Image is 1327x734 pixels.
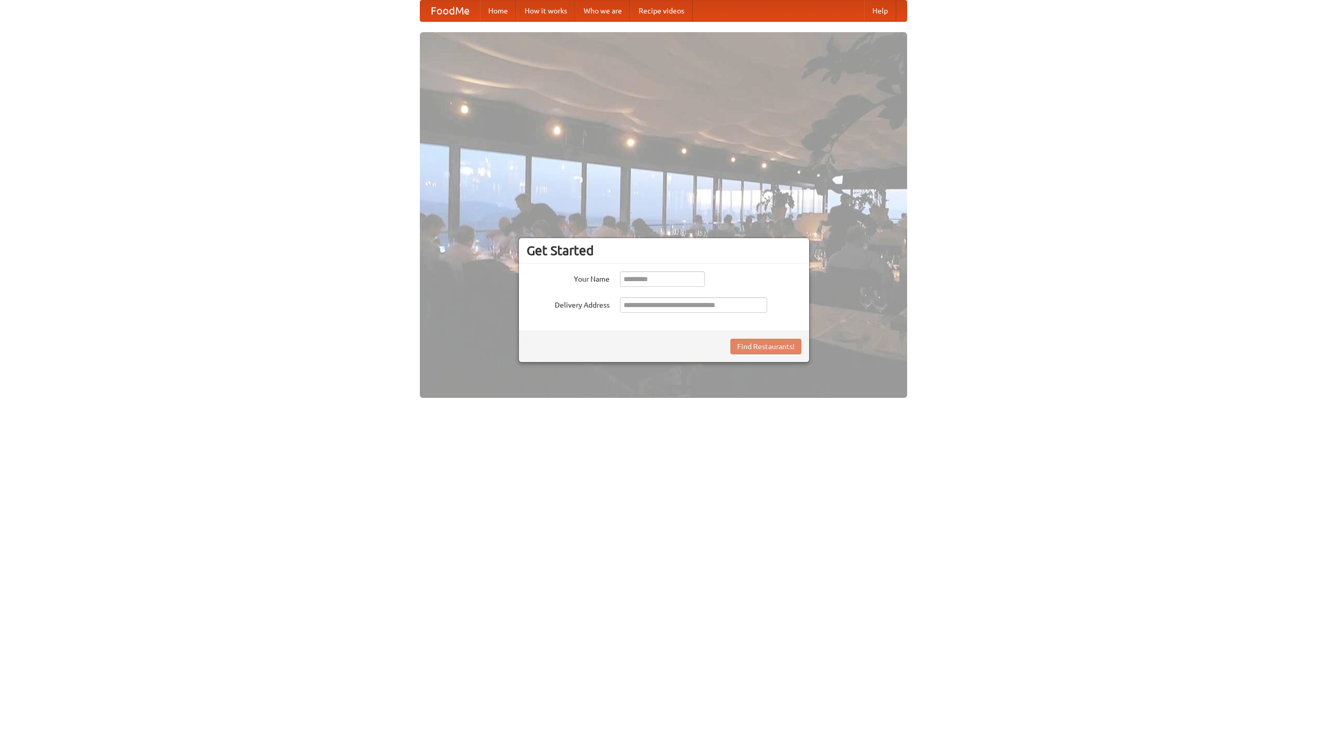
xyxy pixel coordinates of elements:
a: Recipe videos [630,1,693,21]
a: Who we are [575,1,630,21]
label: Your Name [527,271,610,284]
a: FoodMe [420,1,480,21]
a: Home [480,1,516,21]
label: Delivery Address [527,297,610,310]
a: Help [864,1,896,21]
a: How it works [516,1,575,21]
h3: Get Started [527,243,801,258]
button: Find Restaurants! [730,339,801,354]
